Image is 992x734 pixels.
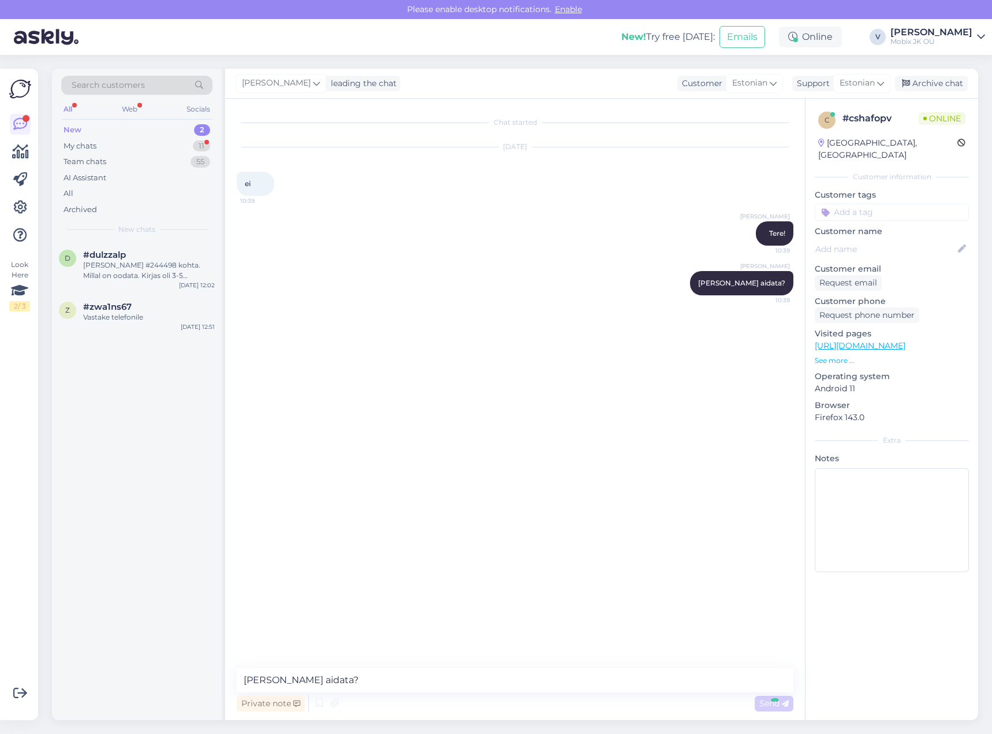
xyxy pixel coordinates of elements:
input: Add a tag [815,203,969,221]
div: Vastake telefonile [83,312,215,322]
span: [PERSON_NAME] [740,212,790,221]
b: New! [621,31,646,42]
input: Add name [815,243,956,255]
p: See more ... [815,355,969,366]
div: All [64,188,73,199]
div: My chats [64,140,96,152]
p: Customer tags [815,189,969,201]
div: Chat started [237,117,793,128]
div: Request phone number [815,307,919,323]
div: AI Assistant [64,172,106,184]
span: Online [919,112,965,125]
span: Estonian [840,77,875,90]
span: Search customers [72,79,145,91]
span: 10:39 [747,296,790,305]
p: Browser [815,399,969,412]
span: Enable [551,4,585,14]
div: Request email [815,275,882,291]
p: Android 11 [815,383,969,395]
div: Web [120,102,140,117]
p: Notes [815,453,969,465]
div: [GEOGRAPHIC_DATA], [GEOGRAPHIC_DATA] [818,137,957,161]
p: Firefox 143.0 [815,412,969,424]
p: Visited pages [815,328,969,340]
div: leading the chat [326,77,397,90]
span: New chats [118,224,155,235]
span: Estonian [732,77,767,90]
div: Customer information [815,172,969,182]
span: z [65,306,70,314]
span: [PERSON_NAME] aidata? [698,279,785,287]
div: [DATE] [237,142,793,152]
div: 2 / 3 [9,301,30,312]
div: Archived [64,204,97,216]
div: Socials [184,102,212,117]
div: New [64,124,81,136]
div: Online [779,27,842,47]
div: Extra [815,435,969,446]
span: [PERSON_NAME] [242,77,311,90]
span: d [65,254,70,262]
span: #dulzzalp [83,250,126,260]
span: Tere! [769,229,785,238]
p: Operating system [815,370,969,383]
div: Customer [677,77,722,90]
div: Mobix JK OÜ [890,37,972,46]
a: [URL][DOMAIN_NAME] [815,340,905,351]
div: Support [792,77,830,90]
div: Archive chat [895,76,968,91]
div: Try free [DATE]: [621,30,715,44]
div: 2 [194,124,210,136]
div: [DATE] 12:51 [181,322,215,331]
button: Emails [719,26,765,48]
p: Customer name [815,225,969,238]
div: 11 [193,140,210,152]
div: Team chats [64,156,106,168]
div: # cshafopv [842,112,919,125]
a: [PERSON_NAME]Mobix JK OÜ [890,28,985,46]
span: 10:39 [240,197,284,205]
div: [PERSON_NAME] [890,28,972,37]
div: Look Here [9,260,30,312]
div: [DATE] 12:02 [179,281,215,290]
span: c [825,116,830,124]
div: V [870,29,886,45]
p: Customer phone [815,295,969,307]
div: [PERSON_NAME] #244498 kohta. Millal on oodata. Kirjas oli 3-5 tööpäeva. [83,260,215,281]
span: ei [245,179,251,188]
div: 55 [191,156,210,168]
span: 10:39 [747,246,790,255]
img: Askly Logo [9,78,31,100]
div: All [61,102,74,117]
span: [PERSON_NAME] [740,262,790,270]
span: #zwa1ns67 [83,302,132,312]
p: Customer email [815,263,969,275]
